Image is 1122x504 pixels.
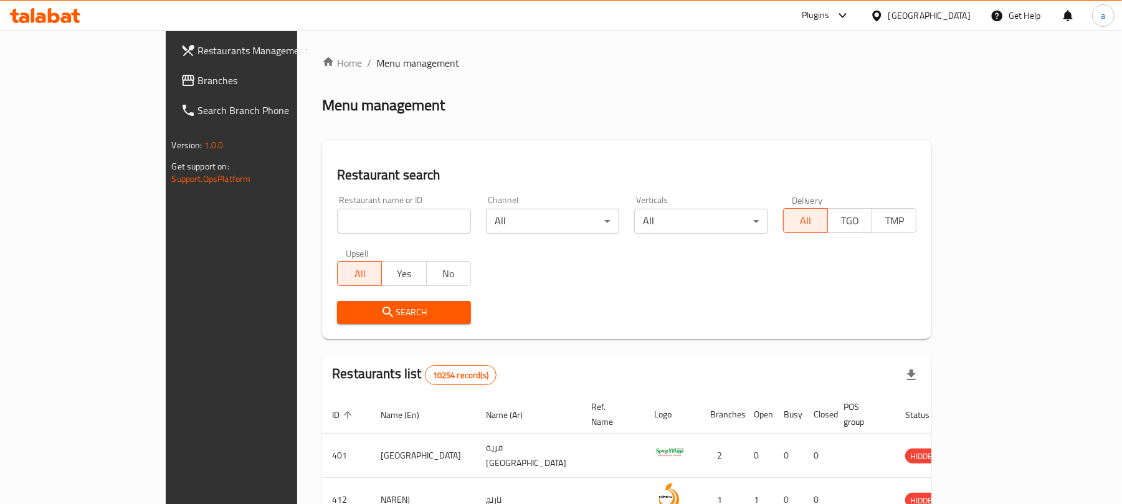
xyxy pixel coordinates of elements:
[387,265,421,283] span: Yes
[804,396,834,434] th: Closed
[654,437,685,468] img: Spicy Village
[171,36,353,65] a: Restaurants Management
[774,396,804,434] th: Busy
[171,95,353,125] a: Search Branch Phone
[322,95,445,115] h2: Menu management
[827,208,872,233] button: TGO
[872,208,916,233] button: TMP
[381,407,435,422] span: Name (En)
[905,407,946,422] span: Status
[888,9,971,22] div: [GEOGRAPHIC_DATA]
[371,434,476,478] td: [GEOGRAPHIC_DATA]
[833,212,867,230] span: TGO
[700,434,744,478] td: 2
[198,103,343,118] span: Search Branch Phone
[1101,9,1105,22] span: a
[744,396,774,434] th: Open
[337,301,471,324] button: Search
[343,265,377,283] span: All
[198,73,343,88] span: Branches
[426,369,496,381] span: 10254 record(s)
[171,65,353,95] a: Branches
[332,407,356,422] span: ID
[346,249,369,257] label: Upsell
[486,209,620,234] div: All
[591,399,629,429] span: Ref. Name
[774,434,804,478] td: 0
[198,43,343,58] span: Restaurants Management
[337,166,916,184] h2: Restaurant search
[426,261,471,286] button: No
[789,212,823,230] span: All
[802,8,829,23] div: Plugins
[376,55,459,70] span: Menu management
[322,55,931,70] nav: breadcrumb
[347,305,461,320] span: Search
[172,137,202,153] span: Version:
[367,55,371,70] li: /
[337,261,382,286] button: All
[204,137,224,153] span: 1.0.0
[486,407,539,422] span: Name (Ar)
[425,365,497,385] div: Total records count
[700,396,744,434] th: Branches
[744,434,774,478] td: 0
[905,449,943,464] span: HIDDEN
[644,396,700,434] th: Logo
[877,212,911,230] span: TMP
[337,209,471,234] input: Search for restaurant name or ID..
[332,364,497,385] h2: Restaurants list
[432,265,466,283] span: No
[804,434,834,478] td: 0
[381,261,426,286] button: Yes
[172,171,251,187] a: Support.OpsPlatform
[844,399,880,429] span: POS group
[634,209,768,234] div: All
[792,196,823,204] label: Delivery
[476,434,581,478] td: قرية [GEOGRAPHIC_DATA]
[783,208,828,233] button: All
[172,158,229,174] span: Get support on:
[896,360,926,390] div: Export file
